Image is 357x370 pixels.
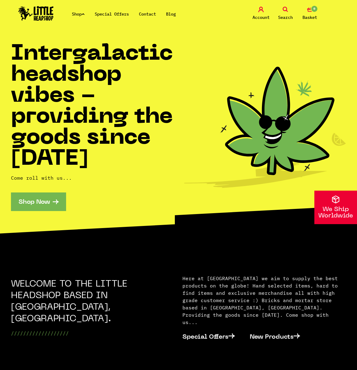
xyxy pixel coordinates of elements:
a: Special Offers [182,327,242,346]
p: Come roll with us... [11,174,178,181]
span: 0 [311,5,318,12]
a: Contact [139,11,156,17]
span: Basket [302,14,317,21]
a: Shop [72,11,85,17]
p: /////////////////// [11,329,175,337]
h2: WELCOME TO THE LITTLE HEADSHOP BASED IN [GEOGRAPHIC_DATA], [GEOGRAPHIC_DATA]. [11,279,175,325]
a: Shop Now [11,192,66,211]
a: 0 Basket [299,7,320,21]
a: New Products [250,327,308,346]
a: Special Offers [95,11,129,17]
img: Little Head Shop Logo [18,6,54,21]
a: Blog [166,11,176,17]
a: Search [275,7,296,21]
span: Search [278,14,293,21]
p: We Ship Worldwide [314,206,357,219]
h1: Intergalactic headshop vibes - providing the goods since [DATE] [11,44,178,170]
span: Account [253,14,270,21]
p: Here at [GEOGRAPHIC_DATA] we aim to supply the best products on the globe! Hand selected items, h... [182,275,346,326]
